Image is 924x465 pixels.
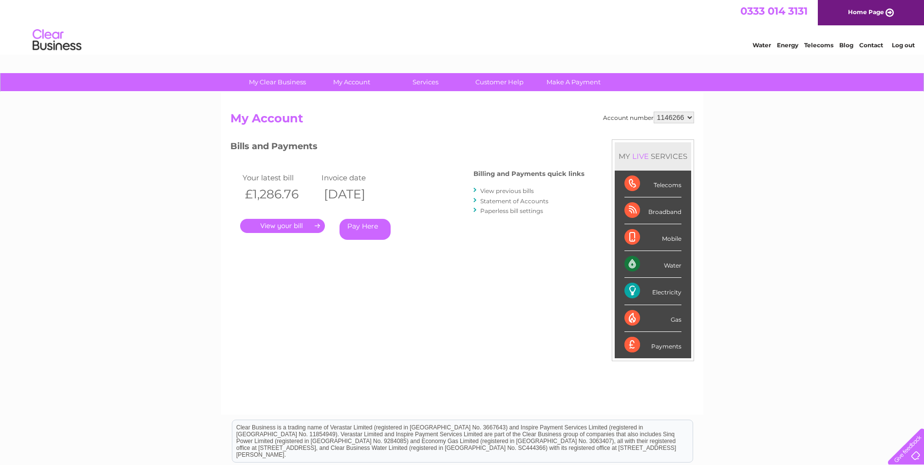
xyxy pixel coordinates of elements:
[240,184,320,204] th: £1,286.76
[232,5,693,47] div: Clear Business is a trading name of Verastar Limited (registered in [GEOGRAPHIC_DATA] No. 3667643...
[230,139,585,156] h3: Bills and Payments
[859,41,883,49] a: Contact
[777,41,798,49] a: Energy
[615,142,691,170] div: MY SERVICES
[892,41,915,49] a: Log out
[624,305,681,332] div: Gas
[839,41,853,49] a: Blog
[753,41,771,49] a: Water
[630,152,651,161] div: LIVE
[240,171,320,184] td: Your latest bill
[311,73,392,91] a: My Account
[385,73,466,91] a: Services
[480,207,543,214] a: Paperless bill settings
[237,73,318,91] a: My Clear Business
[624,278,681,305] div: Electricity
[319,184,398,204] th: [DATE]
[473,170,585,177] h4: Billing and Payments quick links
[740,5,808,17] a: 0333 014 3131
[624,171,681,197] div: Telecoms
[319,171,398,184] td: Invoice date
[339,219,391,240] a: Pay Here
[230,112,694,130] h2: My Account
[804,41,833,49] a: Telecoms
[624,197,681,224] div: Broadband
[459,73,540,91] a: Customer Help
[624,332,681,358] div: Payments
[240,219,325,233] a: .
[624,224,681,251] div: Mobile
[32,25,82,55] img: logo.png
[480,187,534,194] a: View previous bills
[480,197,548,205] a: Statement of Accounts
[533,73,614,91] a: Make A Payment
[624,251,681,278] div: Water
[603,112,694,123] div: Account number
